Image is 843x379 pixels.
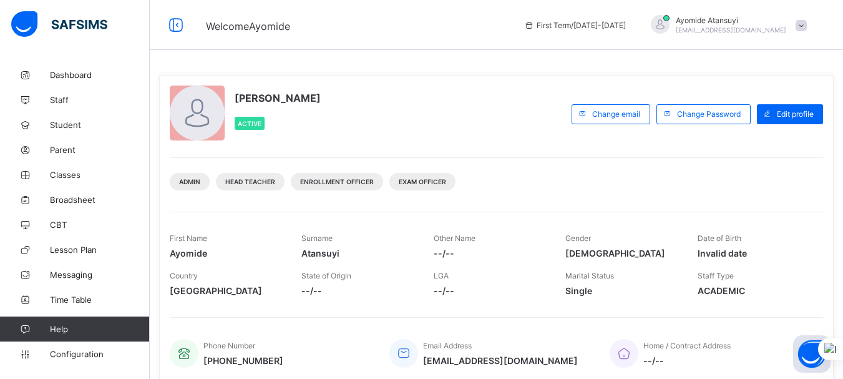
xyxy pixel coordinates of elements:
[524,21,626,30] span: session/term information
[793,335,831,373] button: Open asap
[643,341,731,350] span: Home / Contract Address
[677,109,741,119] span: Change Password
[170,248,283,258] span: Ayomide
[434,234,475,243] span: Other Name
[179,178,200,185] span: Admin
[203,355,283,366] span: [PHONE_NUMBER]
[676,26,786,34] span: [EMAIL_ADDRESS][DOMAIN_NAME]
[638,15,813,36] div: AyomideAtansuyi
[565,248,678,258] span: [DEMOGRAPHIC_DATA]
[434,285,547,296] span: --/--
[170,271,198,280] span: Country
[50,195,150,205] span: Broadsheet
[50,245,150,255] span: Lesson Plan
[170,285,283,296] span: [GEOGRAPHIC_DATA]
[50,324,149,334] span: Help
[565,271,614,280] span: Marital Status
[301,234,333,243] span: Surname
[300,178,374,185] span: Enrollment Officer
[698,271,734,280] span: Staff Type
[676,16,786,25] span: Ayomide Atansuyi
[50,170,150,180] span: Classes
[698,234,741,243] span: Date of Birth
[206,20,290,32] span: Welcome Ayomide
[434,271,449,280] span: LGA
[50,270,150,280] span: Messaging
[203,341,255,350] span: Phone Number
[301,248,414,258] span: Atansuyi
[565,234,591,243] span: Gender
[777,109,814,119] span: Edit profile
[238,120,261,127] span: Active
[399,178,446,185] span: Exam Officer
[50,70,150,80] span: Dashboard
[50,145,150,155] span: Parent
[50,295,150,305] span: Time Table
[434,248,547,258] span: --/--
[50,349,149,359] span: Configuration
[50,120,150,130] span: Student
[235,92,321,104] span: [PERSON_NAME]
[11,11,107,37] img: safsims
[643,355,731,366] span: --/--
[698,285,811,296] span: ACADEMIC
[301,271,351,280] span: State of Origin
[698,248,811,258] span: Invalid date
[592,109,640,119] span: Change email
[50,220,150,230] span: CBT
[50,95,150,105] span: Staff
[301,285,414,296] span: --/--
[423,341,472,350] span: Email Address
[423,355,578,366] span: [EMAIL_ADDRESS][DOMAIN_NAME]
[170,234,207,243] span: First Name
[565,285,678,296] span: Single
[225,178,275,185] span: Head Teacher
